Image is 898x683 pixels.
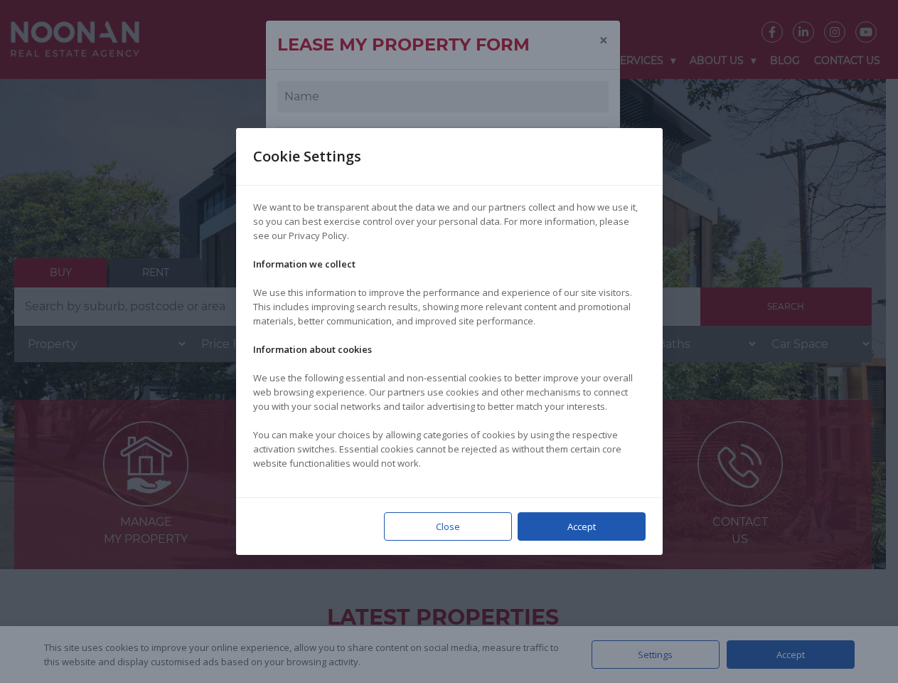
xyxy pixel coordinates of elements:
p: We use the following essential and non-essential cookies to better improve your overall web brows... [253,371,646,413]
strong: Information about cookies [253,343,372,356]
strong: Information we collect [253,258,356,270]
p: We want to be transparent about the data we and our partners collect and how we use it, so you ca... [253,200,646,243]
div: Cookie Settings [253,128,378,185]
div: Close [384,512,512,541]
p: We use this information to improve the performance and experience of our site visitors. This incl... [253,285,646,328]
div: Accept [518,512,646,541]
p: You can make your choices by allowing categories of cookies by using the respective activation sw... [253,428,646,470]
